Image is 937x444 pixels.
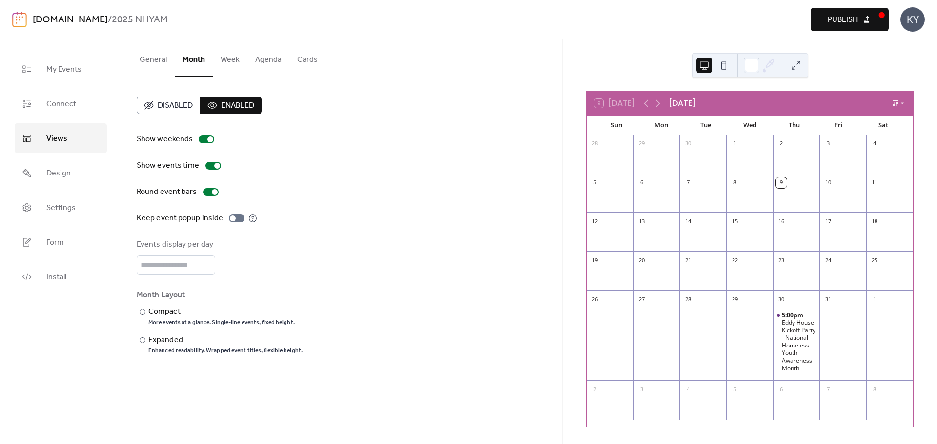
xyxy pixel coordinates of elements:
[46,97,76,112] span: Connect
[636,255,647,266] div: 20
[730,255,740,266] div: 22
[46,62,81,77] span: My Events
[247,39,289,76] button: Agenda
[137,97,200,114] button: Disabled
[590,216,600,227] div: 12
[213,39,247,76] button: Week
[108,11,112,29] b: /
[869,177,880,188] div: 11
[590,384,600,395] div: 2
[776,216,787,227] div: 16
[730,138,740,149] div: 1
[900,7,925,32] div: KY
[46,270,66,285] span: Install
[594,116,639,135] div: Sun
[148,306,293,318] div: Compact
[811,8,889,31] button: Publish
[15,227,107,257] a: Form
[776,138,787,149] div: 2
[728,116,772,135] div: Wed
[776,294,787,305] div: 30
[148,334,301,346] div: Expanded
[823,384,834,395] div: 7
[15,262,107,291] a: Install
[683,116,728,135] div: Tue
[773,311,820,372] div: Eddy House Kickoff Party - National Homeless Youth Awareness Month
[590,294,600,305] div: 26
[221,100,254,112] span: Enabled
[137,134,193,145] div: Show weekends
[12,12,27,27] img: logo
[683,138,693,149] div: 30
[46,131,67,146] span: Views
[782,319,816,372] div: Eddy House Kickoff Party - National Homeless Youth Awareness Month
[683,255,693,266] div: 21
[137,186,197,198] div: Round event bars
[869,216,880,227] div: 18
[869,255,880,266] div: 25
[823,294,834,305] div: 31
[15,193,107,222] a: Settings
[636,384,647,395] div: 3
[683,216,693,227] div: 14
[669,97,696,109] div: [DATE]
[823,216,834,227] div: 17
[730,177,740,188] div: 8
[289,39,326,76] button: Cards
[683,384,693,395] div: 4
[137,212,223,224] div: Keep event popup inside
[861,116,905,135] div: Sat
[590,138,600,149] div: 28
[730,384,740,395] div: 5
[636,138,647,149] div: 29
[137,160,200,172] div: Show events time
[776,384,787,395] div: 6
[683,177,693,188] div: 7
[776,177,787,188] div: 9
[636,177,647,188] div: 6
[823,255,834,266] div: 24
[772,116,816,135] div: Thu
[869,138,880,149] div: 4
[683,294,693,305] div: 28
[636,294,647,305] div: 27
[46,200,76,215] span: Settings
[782,311,805,319] span: 5:00pm
[46,166,71,181] span: Design
[132,39,175,76] button: General
[46,235,64,250] span: Form
[869,294,880,305] div: 1
[137,239,213,251] div: Events display per day
[823,177,834,188] div: 10
[828,14,858,26] span: Publish
[158,100,193,112] span: Disabled
[137,290,546,301] div: Month Layout
[175,39,213,77] button: Month
[869,384,880,395] div: 8
[15,158,107,188] a: Design
[148,347,303,355] div: Enhanced readability. Wrapped event titles, flexible height.
[590,255,600,266] div: 19
[33,11,108,29] a: [DOMAIN_NAME]
[15,89,107,118] a: Connect
[730,216,740,227] div: 15
[639,116,683,135] div: Mon
[823,138,834,149] div: 3
[776,255,787,266] div: 23
[816,116,861,135] div: Fri
[15,123,107,153] a: Views
[730,294,740,305] div: 29
[148,319,295,327] div: More events at a glance. Single-line events, fixed height.
[590,177,600,188] div: 5
[15,54,107,84] a: My Events
[200,97,262,114] button: Enabled
[636,216,647,227] div: 13
[112,11,168,29] b: 2025 NHYAM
